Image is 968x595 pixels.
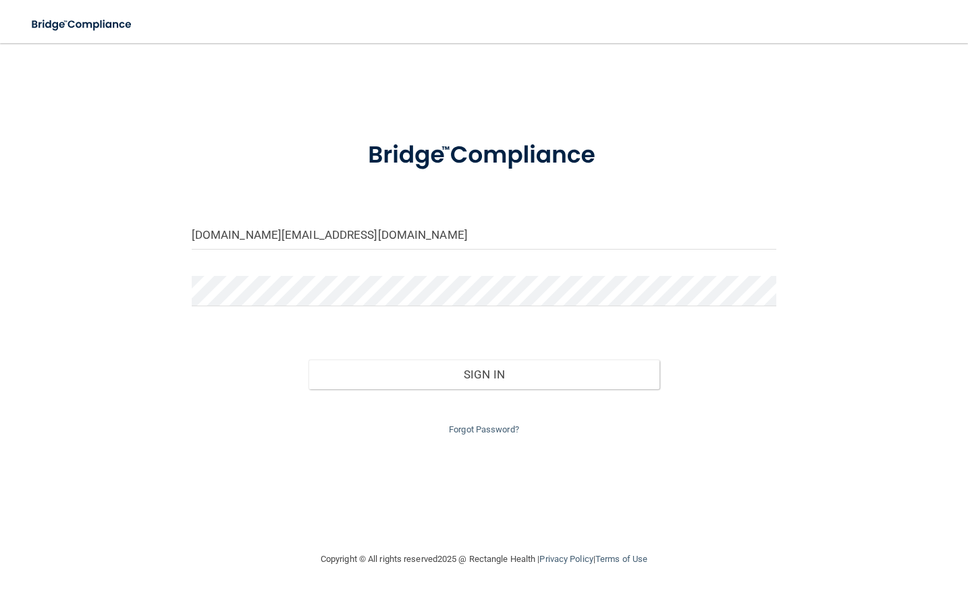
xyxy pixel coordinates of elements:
[20,11,144,38] img: bridge_compliance_login_screen.278c3ca4.svg
[734,499,952,553] iframe: Drift Widget Chat Controller
[192,219,777,250] input: Email
[449,424,519,434] a: Forgot Password?
[539,554,593,564] a: Privacy Policy
[308,360,660,389] button: Sign In
[238,538,730,581] div: Copyright © All rights reserved 2025 @ Rectangle Health | |
[595,554,647,564] a: Terms of Use
[343,124,625,187] img: bridge_compliance_login_screen.278c3ca4.svg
